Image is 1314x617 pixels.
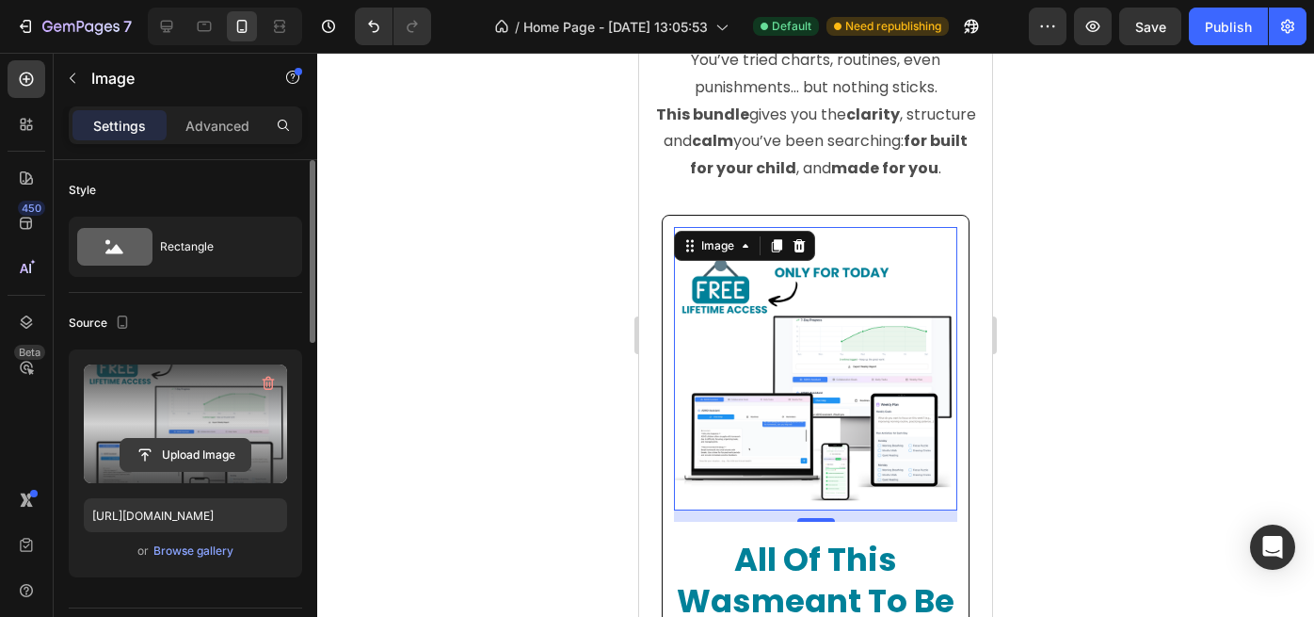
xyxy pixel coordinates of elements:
[53,77,94,99] strong: calm
[69,182,96,199] div: Style
[18,201,45,216] div: 450
[1119,8,1181,45] button: Save
[523,17,708,37] span: Home Page - [DATE] 13:05:53
[160,225,275,268] div: Rectangle
[137,540,149,562] span: or
[207,51,261,73] strong: clarity
[58,185,99,202] div: Image
[51,526,315,612] strong: meant to be a subscription:
[84,498,287,532] input: https://example.com/image.jpg
[772,18,811,35] span: Default
[185,116,249,136] p: Advanced
[123,15,132,38] p: 7
[1250,525,1295,570] div: Open Intercom Messenger
[1189,8,1268,45] button: Publish
[1135,19,1166,35] span: Save
[31,484,322,613] h2: all of this was
[93,116,146,136] p: Settings
[153,543,233,560] div: Browse gallery
[192,105,299,126] strong: made for you
[355,8,431,45] div: Undo/Redo
[91,67,251,89] p: Image
[120,438,251,472] button: Upload Image
[845,18,941,35] span: Need republishing
[639,53,992,617] iframe: Design area
[1205,17,1252,37] div: Publish
[152,542,234,560] button: Browse gallery
[35,174,318,458] img: gempages_580901048072274862-37a4ba95-8c29-442e-83c4-b17641b924eb.jpg
[14,345,45,360] div: Beta
[17,51,110,73] strong: This bundle
[515,17,520,37] span: /
[69,311,134,336] div: Source
[8,8,140,45] button: 7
